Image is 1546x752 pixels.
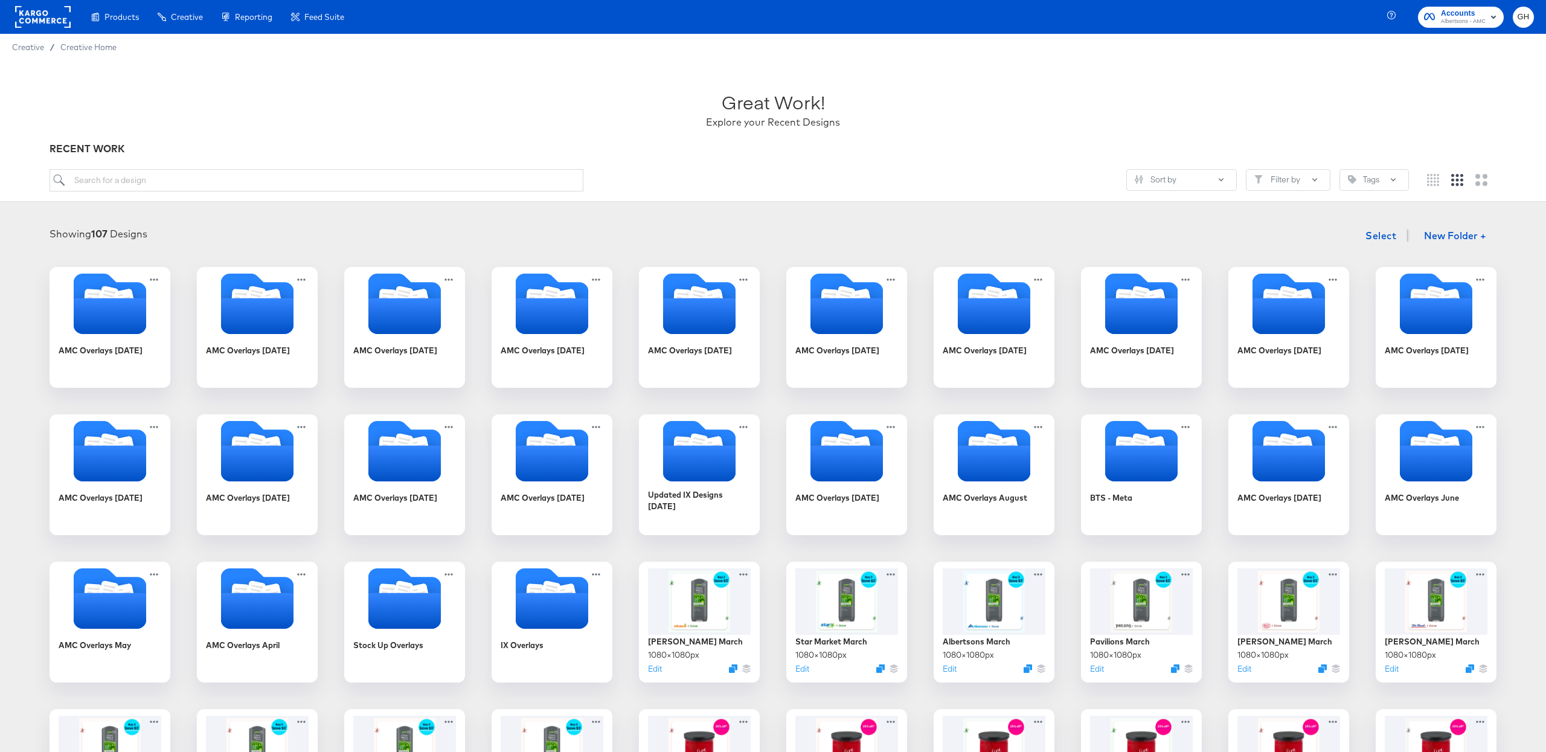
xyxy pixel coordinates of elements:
[1090,649,1141,661] div: 1080 × 1080 px
[934,562,1054,683] div: Albertsons March1080×1080pxEditDuplicate
[648,649,699,661] div: 1080 × 1080 px
[1385,663,1399,675] button: Edit
[197,414,318,535] div: AMC Overlays [DATE]
[1081,562,1202,683] div: Pavilions March1080×1080pxEditDuplicate
[943,345,1027,356] div: AMC Overlays [DATE]
[44,42,60,52] span: /
[206,345,290,356] div: AMC Overlays [DATE]
[1451,174,1463,186] svg: Medium grid
[1254,175,1263,184] svg: Filter
[1081,267,1202,388] div: AMC Overlays [DATE]
[648,663,662,675] button: Edit
[786,274,907,334] svg: Folder
[648,345,732,356] div: AMC Overlays [DATE]
[1441,17,1486,27] span: Albertsons - AMC
[344,568,465,629] svg: Folder
[934,421,1054,481] svg: Folder
[1237,345,1321,356] div: AMC Overlays [DATE]
[1090,492,1132,504] div: BTS - Meta
[501,345,585,356] div: AMC Overlays [DATE]
[59,492,143,504] div: AMC Overlays [DATE]
[50,562,170,683] div: AMC Overlays May
[1237,663,1251,675] button: Edit
[50,227,147,241] div: Showing Designs
[786,414,907,535] div: AMC Overlays [DATE]
[1318,664,1327,673] svg: Duplicate
[501,492,585,504] div: AMC Overlays [DATE]
[50,421,170,481] svg: Folder
[1081,414,1202,535] div: BTS - Meta
[492,267,612,388] div: AMC Overlays [DATE]
[304,12,344,22] span: Feed Suite
[722,89,825,115] div: Great Work!
[1518,10,1529,24] span: GH
[943,649,994,661] div: 1080 × 1080 px
[50,568,170,629] svg: Folder
[1385,492,1459,504] div: AMC Overlays June
[1376,414,1496,535] div: AMC Overlays June
[1376,267,1496,388] div: AMC Overlays [DATE]
[786,421,907,481] svg: Folder
[1081,421,1202,481] svg: Folder
[729,664,737,673] button: Duplicate
[648,636,743,648] div: [PERSON_NAME] March
[171,12,203,22] span: Creative
[91,228,107,240] strong: 107
[353,345,437,356] div: AMC Overlays [DATE]
[639,414,760,535] div: Updated IX Designs [DATE]
[1237,492,1321,504] div: AMC Overlays [DATE]
[795,649,847,661] div: 1080 × 1080 px
[50,169,583,191] input: Search for a design
[1466,664,1474,673] svg: Duplicate
[206,640,280,651] div: AMC Overlays April
[492,274,612,334] svg: Folder
[1376,274,1496,334] svg: Folder
[639,562,760,683] div: [PERSON_NAME] March1080×1080pxEditDuplicate
[1246,169,1330,191] button: FilterFilter by
[492,414,612,535] div: AMC Overlays [DATE]
[934,267,1054,388] div: AMC Overlays [DATE]
[1171,664,1179,673] svg: Duplicate
[344,414,465,535] div: AMC Overlays [DATE]
[50,142,1496,156] div: RECENT WORK
[706,115,840,129] div: Explore your Recent Designs
[1475,174,1487,186] svg: Large grid
[344,267,465,388] div: AMC Overlays [DATE]
[492,562,612,683] div: IX Overlays
[1513,7,1534,28] button: GH
[876,664,885,673] svg: Duplicate
[934,274,1054,334] svg: Folder
[344,274,465,334] svg: Folder
[1090,663,1104,675] button: Edit
[1385,636,1480,648] div: [PERSON_NAME] March
[50,267,170,388] div: AMC Overlays [DATE]
[12,42,44,52] span: Creative
[639,267,760,388] div: AMC Overlays [DATE]
[1441,7,1486,20] span: Accounts
[1090,345,1174,356] div: AMC Overlays [DATE]
[1418,7,1504,28] button: AccountsAlbertsons - AMC
[59,345,143,356] div: AMC Overlays [DATE]
[1126,169,1237,191] button: SlidersSort by
[50,274,170,334] svg: Folder
[1081,274,1202,334] svg: Folder
[1361,223,1401,248] button: Select
[1365,227,1396,244] span: Select
[795,492,879,504] div: AMC Overlays [DATE]
[104,12,139,22] span: Products
[1237,649,1289,661] div: 1080 × 1080 px
[1228,421,1349,481] svg: Folder
[1237,636,1332,648] div: [PERSON_NAME] March
[1228,267,1349,388] div: AMC Overlays [DATE]
[197,274,318,334] svg: Folder
[943,663,957,675] button: Edit
[1024,664,1032,673] svg: Duplicate
[60,42,117,52] a: Creative Home
[197,562,318,683] div: AMC Overlays April
[648,489,751,512] div: Updated IX Designs [DATE]
[795,636,867,648] div: Star Market March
